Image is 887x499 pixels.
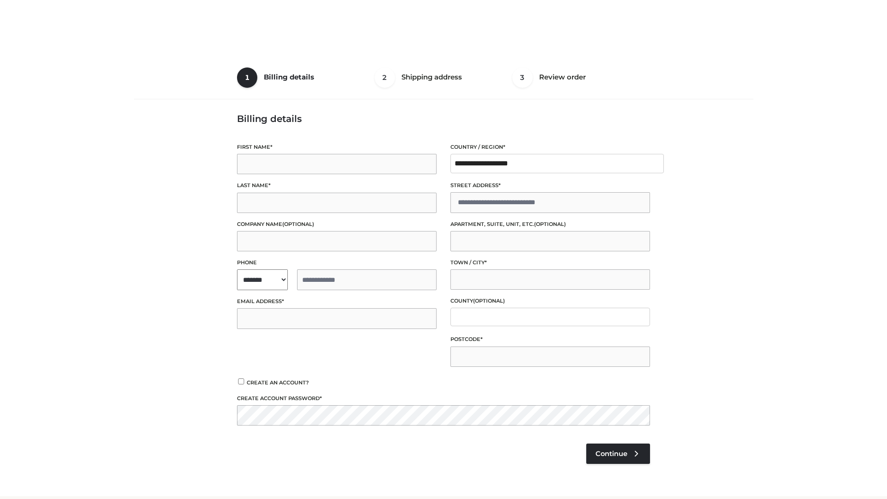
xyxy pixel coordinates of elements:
span: (optional) [473,298,505,304]
label: Phone [237,258,437,267]
a: Continue [586,444,650,464]
span: 1 [237,67,257,88]
input: Create an account? [237,378,245,384]
label: First name [237,143,437,152]
label: Town / City [450,258,650,267]
span: 3 [512,67,533,88]
label: Country / Region [450,143,650,152]
span: Continue [595,450,627,458]
label: Email address [237,297,437,306]
span: Shipping address [401,73,462,81]
span: 2 [375,67,395,88]
span: Billing details [264,73,314,81]
label: Postcode [450,335,650,344]
span: Review order [539,73,586,81]
span: (optional) [282,221,314,227]
label: Apartment, suite, unit, etc. [450,220,650,229]
label: County [450,297,650,305]
label: Last name [237,181,437,190]
span: Create an account? [247,379,309,386]
label: Street address [450,181,650,190]
label: Company name [237,220,437,229]
label: Create account password [237,394,650,403]
h3: Billing details [237,113,650,124]
span: (optional) [534,221,566,227]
